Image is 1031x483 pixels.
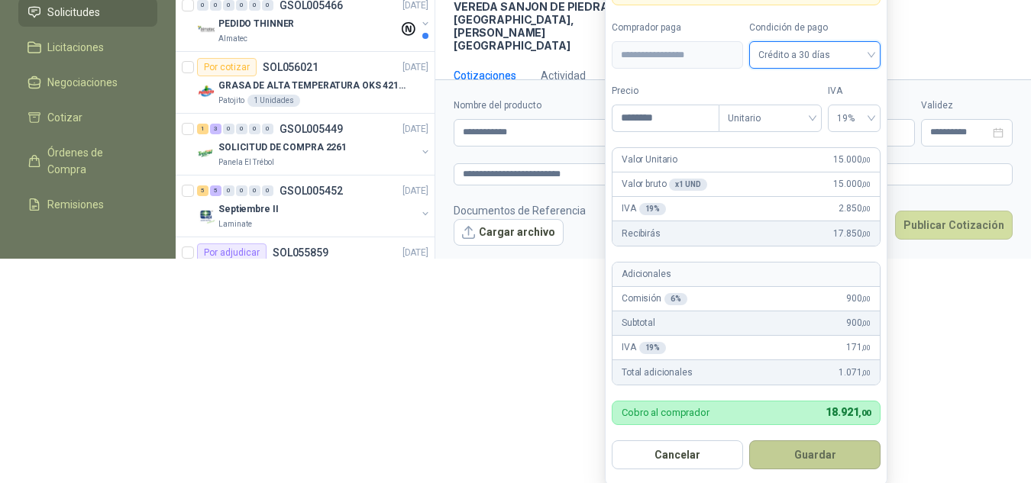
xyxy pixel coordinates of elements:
[622,407,709,417] p: Cobro al comprador
[612,440,743,469] button: Cancelar
[833,177,871,192] span: 15.000
[197,120,431,169] a: 1 3 0 0 0 0 GSOL005449[DATE] Company LogoSOLICITUD DE COMPRA 2261Panela El Trébol
[197,206,215,224] img: Company Logo
[454,202,586,219] p: Documentos de Referencia
[47,109,82,126] span: Cotizar
[402,60,428,75] p: [DATE]
[622,340,666,355] p: IVA
[833,153,871,167] span: 15.000
[454,219,564,246] button: Cargar archivo
[846,291,871,306] span: 900
[236,124,247,134] div: 0
[210,185,221,196] div: 5
[197,185,208,196] div: 5
[262,185,273,196] div: 0
[197,182,431,230] a: 5 5 0 0 0 0 GSOL005452[DATE] Company LogoSeptiembre IILaminate
[846,316,871,330] span: 900
[861,204,871,213] span: ,00
[402,184,428,198] p: [DATE]
[837,107,871,130] span: 19%
[218,95,244,107] p: Patojito
[861,180,871,188] span: ,00
[861,230,871,238] span: ,00
[749,21,881,35] label: Condición de pago
[858,408,871,418] span: ,00
[622,153,677,167] p: Valor Unitario
[454,67,516,84] div: Cotizaciones
[47,74,118,91] span: Negociaciones
[210,124,221,134] div: 3
[18,68,157,97] a: Negociaciones
[236,185,247,196] div: 0
[622,201,666,216] p: IVA
[223,185,234,196] div: 0
[18,103,157,132] a: Cotizar
[622,227,661,241] p: Recibirás
[47,144,143,178] span: Órdenes de Compra
[218,202,278,217] p: Septiembre II
[839,201,871,216] span: 2.850
[895,211,1013,240] button: Publicar Cotización
[861,156,871,164] span: ,00
[18,33,157,62] a: Licitaciones
[402,122,428,137] p: [DATE]
[758,43,871,66] span: Crédito a 30 días
[639,203,667,215] div: 19 %
[622,291,687,306] p: Comisión
[861,369,871,377] span: ,00
[612,84,719,98] label: Precio
[197,82,215,101] img: Company Logo
[861,343,871,352] span: ,00
[197,124,208,134] div: 1
[197,58,257,76] div: Por cotizar
[273,247,328,258] p: SOL055859
[749,440,881,469] button: Guardar
[218,218,252,230] p: Laminate
[247,95,300,107] div: 1 Unidades
[639,342,667,354] div: 19 %
[262,124,273,134] div: 0
[280,124,343,134] p: GSOL005449
[921,98,1013,113] label: Validez
[197,144,215,163] img: Company Logo
[280,185,343,196] p: GSOL005452
[47,4,100,21] span: Solicitudes
[541,67,586,84] div: Actividad
[861,319,871,327] span: ,00
[622,316,655,330] p: Subtotal
[828,84,881,98] label: IVA
[218,17,294,31] p: PEDIDO THINNER
[669,179,706,191] div: x 1 UND
[402,246,428,260] p: [DATE]
[622,365,693,380] p: Total adicionales
[249,185,260,196] div: 0
[622,267,671,282] p: Adicionales
[249,124,260,134] div: 0
[197,21,215,39] img: Company Logo
[454,98,702,113] label: Nombre del producto
[826,406,871,418] span: 18.921
[176,52,435,114] a: Por cotizarSOL056021[DATE] Company LogoGRASA DE ALTA TEMPERATURA OKS 4210 X 5 KGPatojito1 Unidades
[833,227,871,241] span: 17.850
[197,243,267,262] div: Por adjudicar
[263,62,318,72] p: SOL056021
[18,190,157,219] a: Remisiones
[861,295,871,303] span: ,00
[218,140,347,155] p: SOLICITUD DE COMPRA 2261
[18,138,157,184] a: Órdenes de Compra
[47,39,104,56] span: Licitaciones
[223,124,234,134] div: 0
[218,79,409,93] p: GRASA DE ALTA TEMPERATURA OKS 4210 X 5 KG
[664,293,687,305] div: 6 %
[612,21,743,35] label: Comprador paga
[176,237,435,299] a: Por adjudicarSOL055859[DATE]
[622,177,707,192] p: Valor bruto
[846,340,871,355] span: 171
[47,196,104,213] span: Remisiones
[728,107,813,130] span: Unitario
[839,365,871,380] span: 1.071
[218,33,247,45] p: Almatec
[218,156,274,169] p: Panela El Trébol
